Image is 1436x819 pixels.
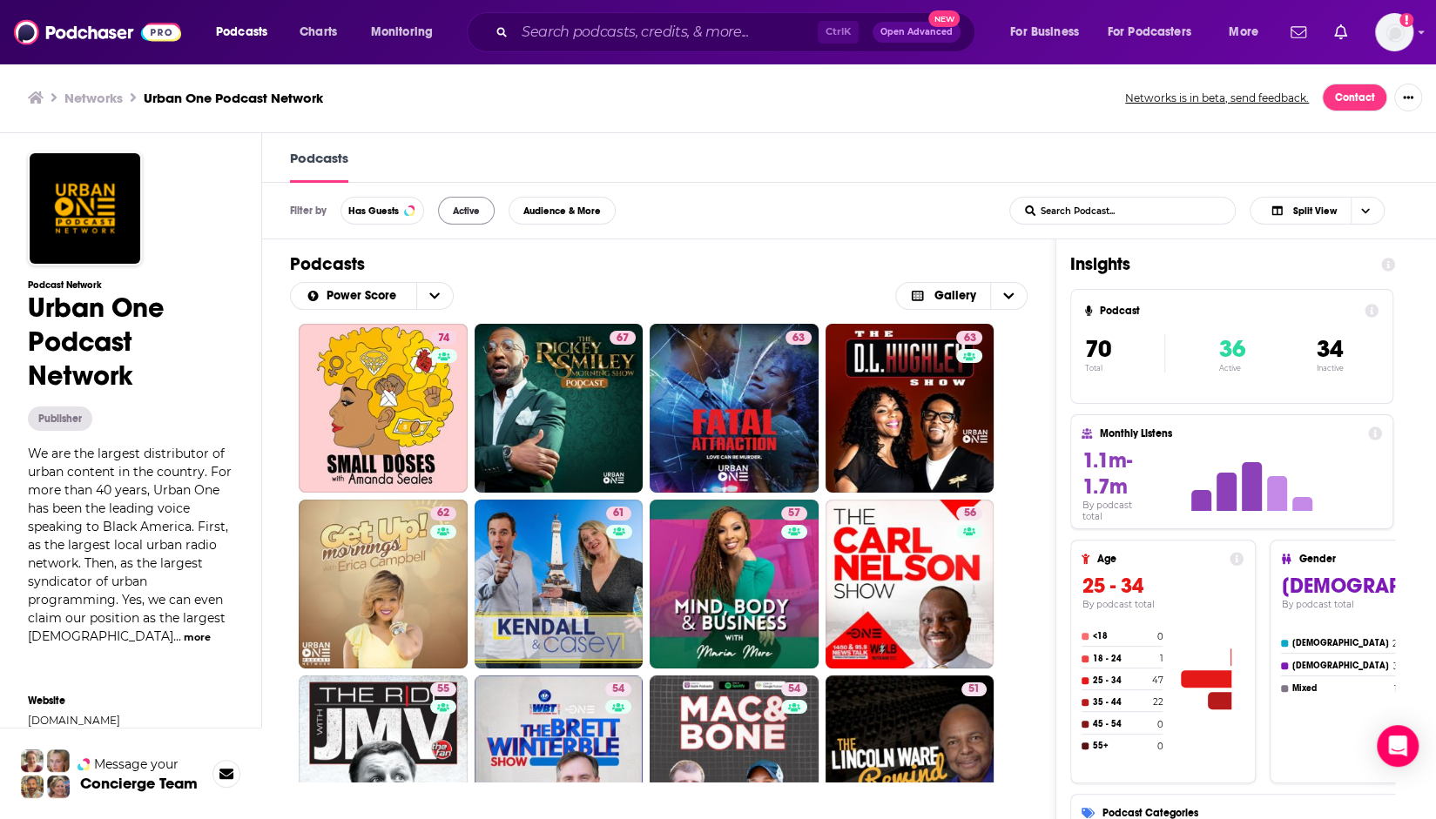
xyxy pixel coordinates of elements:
[998,18,1101,46] button: open menu
[1394,84,1422,111] button: Show More Button
[1291,638,1388,648] h4: [DEMOGRAPHIC_DATA]
[430,682,456,696] a: 55
[1327,17,1354,47] a: Show notifications dropdown
[371,20,433,44] span: Monitoring
[483,12,992,52] div: Search podcasts, credits, & more...
[64,90,123,106] a: Networks
[416,283,453,309] button: open menu
[1099,305,1358,317] h4: Podcast
[437,681,449,698] span: 55
[1010,20,1079,44] span: For Business
[650,324,819,493] a: 63
[28,695,233,707] span: Website
[94,755,179,773] span: Message your
[1119,91,1315,105] button: Networks is in beta, send feedback.
[1392,638,1403,649] h4: 24
[290,282,454,310] h2: Choose List sort
[1375,13,1413,51] button: Show profile menu
[359,18,455,46] button: open menu
[956,507,982,520] a: 56
[299,324,468,493] a: 74
[1082,573,1244,599] h3: 25 - 34
[934,290,976,302] span: Gallery
[216,20,267,44] span: Podcasts
[28,291,233,393] h1: Urban One Podcast Network
[1250,197,1385,225] button: Choose View
[1102,807,1422,819] h4: Podcast Categories
[438,330,449,347] span: 74
[606,507,631,520] a: 61
[47,775,70,798] img: Barbara Profile
[28,279,233,291] h3: Podcast Network
[509,197,616,225] button: Audience & More
[1085,364,1164,373] p: Total
[1399,13,1413,27] svg: Add a profile image
[788,681,800,698] span: 54
[47,749,70,772] img: Jules Profile
[14,16,181,49] a: Podchaser - Follow, Share and Rate Podcasts
[1316,364,1343,373] p: Inactive
[1070,253,1367,275] h1: Insights
[300,20,337,44] span: Charts
[963,505,975,522] span: 56
[1229,20,1258,44] span: More
[826,500,994,668] a: 56
[1092,697,1149,708] h4: 35 - 44
[1092,675,1148,686] h4: 25 - 34
[1151,675,1163,686] h4: 47
[1322,84,1387,111] a: Contact
[28,406,92,431] button: Publisher
[290,253,1028,275] h1: Podcasts
[348,206,399,216] span: Has Guests
[1284,17,1313,47] a: Show notifications dropdown
[515,18,818,46] input: Search podcasts, credits, & more...
[605,682,631,696] a: 54
[1092,654,1156,664] h4: 18 - 24
[1156,719,1163,730] h4: 0
[1156,631,1163,642] h4: 0
[613,505,624,522] span: 61
[963,330,975,347] span: 63
[144,90,323,106] a: Urban One Podcast Network
[173,628,181,644] span: ...
[1085,334,1111,364] span: 70
[1092,631,1153,641] h4: <18
[895,282,1028,310] button: Choose View
[1293,206,1337,216] span: Split View
[1393,683,1403,695] h4: 10
[290,205,327,217] h3: Filter by
[1377,725,1419,767] div: Open Intercom Messenger
[1159,653,1163,664] h4: 1
[788,505,800,522] span: 57
[430,507,456,520] a: 62
[1392,661,1403,672] h4: 36
[612,681,624,698] span: 54
[340,197,424,225] button: Has Guests
[204,18,290,46] button: open menu
[1082,599,1244,610] h4: By podcast total
[1291,683,1390,694] h4: Mixed
[1218,334,1244,364] span: 36
[880,28,953,37] span: Open Advanced
[928,10,960,27] span: New
[1082,447,1131,500] span: 1.1m-1.7m
[453,206,480,216] span: Active
[873,22,961,43] button: Open AdvancedNew
[1156,741,1163,752] h4: 0
[785,331,812,345] a: 63
[80,775,198,792] h3: Concierge Team
[290,150,348,183] a: Podcasts
[1092,719,1153,729] h4: 45 - 54
[1375,13,1413,51] span: Logged in as Mallory813
[438,197,495,225] button: Active
[1217,18,1280,46] button: open menu
[1099,427,1360,440] h4: Monthly Listens
[1096,18,1217,46] button: open menu
[327,290,402,302] span: Power Score
[617,330,629,347] span: 67
[1152,696,1163,708] h4: 22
